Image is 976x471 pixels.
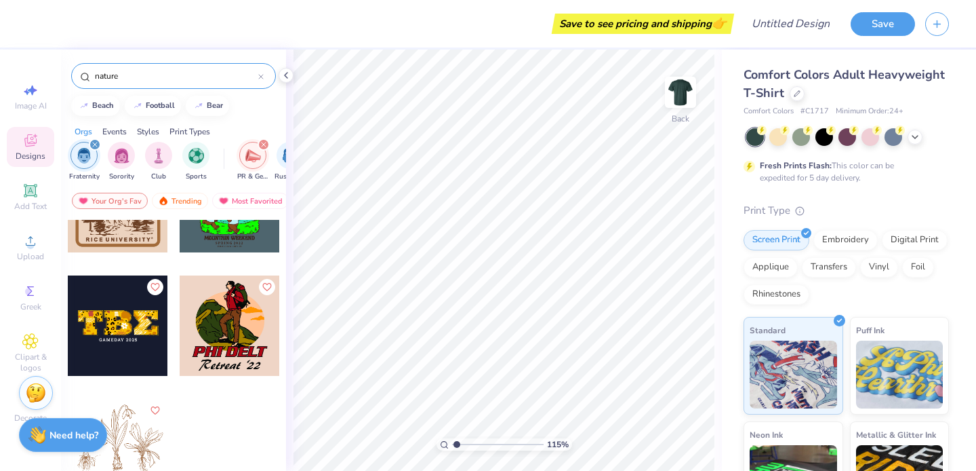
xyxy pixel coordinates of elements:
[114,148,129,164] img: Sorority Image
[744,106,794,117] span: Comfort Colors
[102,126,127,138] div: Events
[760,159,927,184] div: This color can be expedited for 5 day delivery.
[712,15,727,31] span: 👉
[274,172,306,182] span: Rush & Bid
[750,341,837,409] img: Standard
[182,142,209,182] div: filter for Sports
[750,323,786,337] span: Standard
[274,142,306,182] div: filter for Rush & Bid
[744,203,949,219] div: Print Type
[71,96,120,116] button: beach
[49,429,98,442] strong: Need help?
[672,113,689,125] div: Back
[744,284,809,305] div: Rhinestones
[207,102,223,109] div: bear
[245,148,261,164] img: PR & General Image
[145,142,172,182] button: filter button
[169,126,210,138] div: Print Types
[75,126,92,138] div: Orgs
[802,257,856,278] div: Transfers
[750,428,783,442] span: Neon Ink
[186,96,229,116] button: bear
[132,102,143,110] img: trend_line.gif
[69,172,100,182] span: Fraternity
[14,201,47,212] span: Add Text
[856,323,884,337] span: Puff Ink
[20,301,41,312] span: Greek
[836,106,903,117] span: Minimum Order: 24 +
[218,196,229,206] img: most_fav.gif
[125,96,181,116] button: football
[882,230,948,250] div: Digital Print
[667,79,694,106] img: Back
[193,102,204,110] img: trend_line.gif
[744,257,798,278] div: Applique
[147,279,163,295] button: Like
[760,160,832,171] strong: Fresh Prints Flash:
[78,196,89,206] img: most_fav.gif
[212,193,289,209] div: Most Favorited
[851,12,915,36] button: Save
[7,352,54,373] span: Clipart & logos
[547,438,569,451] span: 115 %
[151,148,166,164] img: Club Image
[14,413,47,423] span: Decorate
[15,100,47,111] span: Image AI
[152,193,208,209] div: Trending
[274,142,306,182] button: filter button
[147,402,163,419] button: Like
[188,148,204,164] img: Sports Image
[856,341,943,409] img: Puff Ink
[16,151,45,162] span: Designs
[77,148,91,164] img: Fraternity Image
[108,142,135,182] div: filter for Sorority
[237,172,268,182] span: PR & General
[108,142,135,182] button: filter button
[151,172,166,182] span: Club
[813,230,878,250] div: Embroidery
[94,69,258,83] input: Try "Alpha"
[69,142,100,182] div: filter for Fraternity
[158,196,169,206] img: trending.gif
[79,102,89,110] img: trend_line.gif
[72,193,148,209] div: Your Org's Fav
[902,257,934,278] div: Foil
[186,172,207,182] span: Sports
[283,148,298,164] img: Rush & Bid Image
[856,428,936,442] span: Metallic & Glitter Ink
[741,10,840,37] input: Untitled Design
[555,14,731,34] div: Save to see pricing and shipping
[137,126,159,138] div: Styles
[860,257,898,278] div: Vinyl
[92,102,114,109] div: beach
[17,251,44,262] span: Upload
[744,67,945,101] span: Comfort Colors Adult Heavyweight T-Shirt
[69,142,100,182] button: filter button
[259,279,275,295] button: Like
[146,102,175,109] div: football
[145,142,172,182] div: filter for Club
[109,172,134,182] span: Sorority
[744,230,809,250] div: Screen Print
[237,142,268,182] div: filter for PR & General
[182,142,209,182] button: filter button
[237,142,268,182] button: filter button
[800,106,829,117] span: # C1717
